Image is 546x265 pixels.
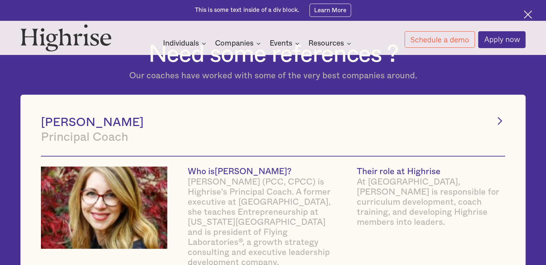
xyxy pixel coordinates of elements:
[287,167,291,176] div: ?
[129,71,417,81] p: Our coaches have worked with some of the very best companies around.
[308,39,353,48] div: Resources
[405,31,475,48] a: Schedule a demo
[356,177,505,227] div: At [GEOGRAPHIC_DATA], [PERSON_NAME] is responsible for curriculum development, coach training, an...
[20,24,112,52] img: Highrise logo
[270,39,292,48] div: Events
[478,31,526,48] a: Apply now
[524,10,532,19] img: Cross icon
[195,6,299,14] div: This is some text inside of a div block.
[163,39,208,48] div: Individuals
[215,167,287,176] div: [PERSON_NAME]
[215,39,263,48] div: Companies
[163,39,199,48] div: Individuals
[41,115,505,130] h4: [PERSON_NAME]
[188,167,215,176] div: Who is
[308,39,344,48] div: Resources
[356,167,440,176] div: Their role at Highrise
[484,115,505,141] div: List
[215,39,253,48] div: Companies
[309,4,351,17] a: Learn More
[270,39,302,48] div: Events
[41,129,505,145] div: Principal Coach
[494,115,505,126] a: Next Page
[484,133,505,140] div: Page 1 of 4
